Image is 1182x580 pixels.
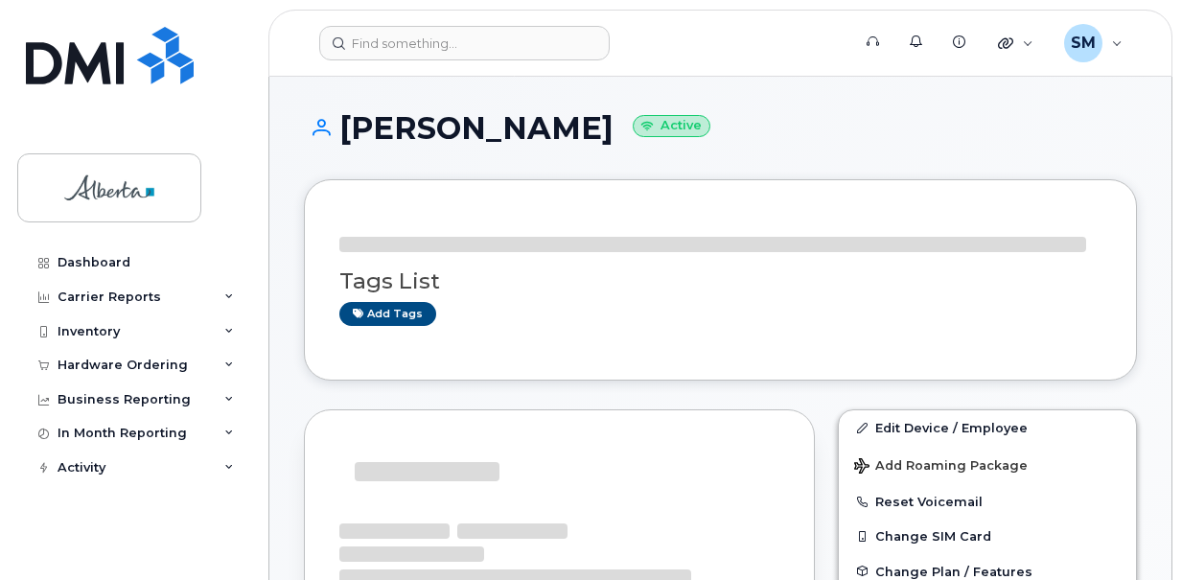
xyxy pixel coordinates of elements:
a: Add tags [339,302,436,326]
span: Change Plan / Features [875,564,1032,578]
a: Edit Device / Employee [839,410,1136,445]
h3: Tags List [339,269,1101,293]
button: Change SIM Card [839,519,1136,553]
span: Add Roaming Package [854,458,1028,476]
h1: [PERSON_NAME] [304,111,1137,145]
small: Active [633,115,710,137]
button: Reset Voicemail [839,484,1136,519]
button: Add Roaming Package [839,445,1136,484]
